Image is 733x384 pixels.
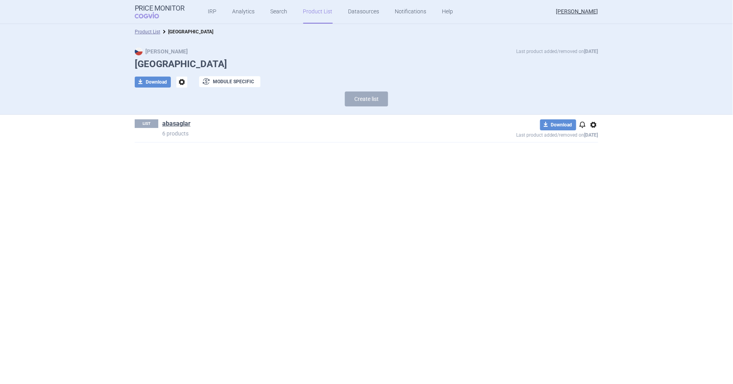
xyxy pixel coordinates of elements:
[135,29,160,35] a: Product List
[585,132,598,138] strong: [DATE]
[199,76,260,87] button: Module specific
[168,29,213,35] strong: [GEOGRAPHIC_DATA]
[345,91,388,106] button: Create list
[540,119,576,130] button: Download
[135,48,188,55] strong: [PERSON_NAME]
[135,77,171,88] button: Download
[135,59,598,70] h1: [GEOGRAPHIC_DATA]
[135,4,185,12] strong: Price Monitor
[160,28,213,36] li: Cyprus
[135,48,143,55] img: CZ
[162,130,459,137] p: 6 products
[585,49,598,54] strong: [DATE]
[516,48,598,55] p: Last product added/removed on
[135,119,158,128] p: LIST
[459,130,598,138] p: Last product added/removed on
[135,12,170,18] span: COGVIO
[162,119,191,128] a: abasaglar
[135,4,185,19] a: Price MonitorCOGVIO
[162,119,459,130] h1: abasaglar
[135,28,160,36] li: Product List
